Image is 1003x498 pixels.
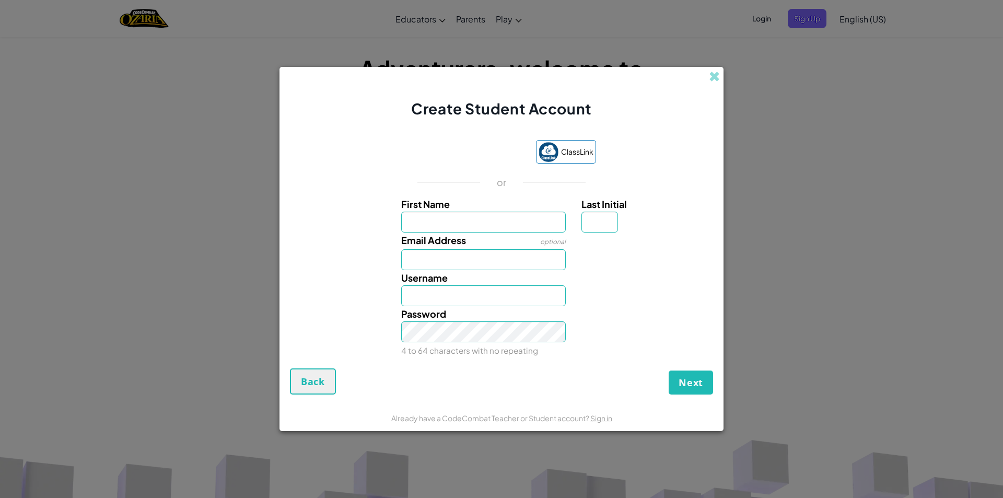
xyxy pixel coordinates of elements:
span: Last Initial [581,198,627,210]
span: First Name [401,198,450,210]
span: Next [679,376,703,389]
button: Back [290,368,336,395]
p: or [497,176,507,189]
img: classlink-logo-small.png [539,142,558,162]
span: Email Address [401,234,466,246]
a: Sign in [590,413,612,423]
span: Username [401,272,448,284]
span: Back [301,375,325,388]
span: Create Student Account [411,99,591,118]
span: Already have a CodeCombat Teacher or Student account? [391,413,590,423]
small: 4 to 64 characters with no repeating [401,345,538,355]
span: ClassLink [561,144,593,159]
button: Next [669,370,713,395]
span: optional [540,238,566,246]
span: Password [401,308,446,320]
iframe: Sign in with Google Button [402,142,531,165]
